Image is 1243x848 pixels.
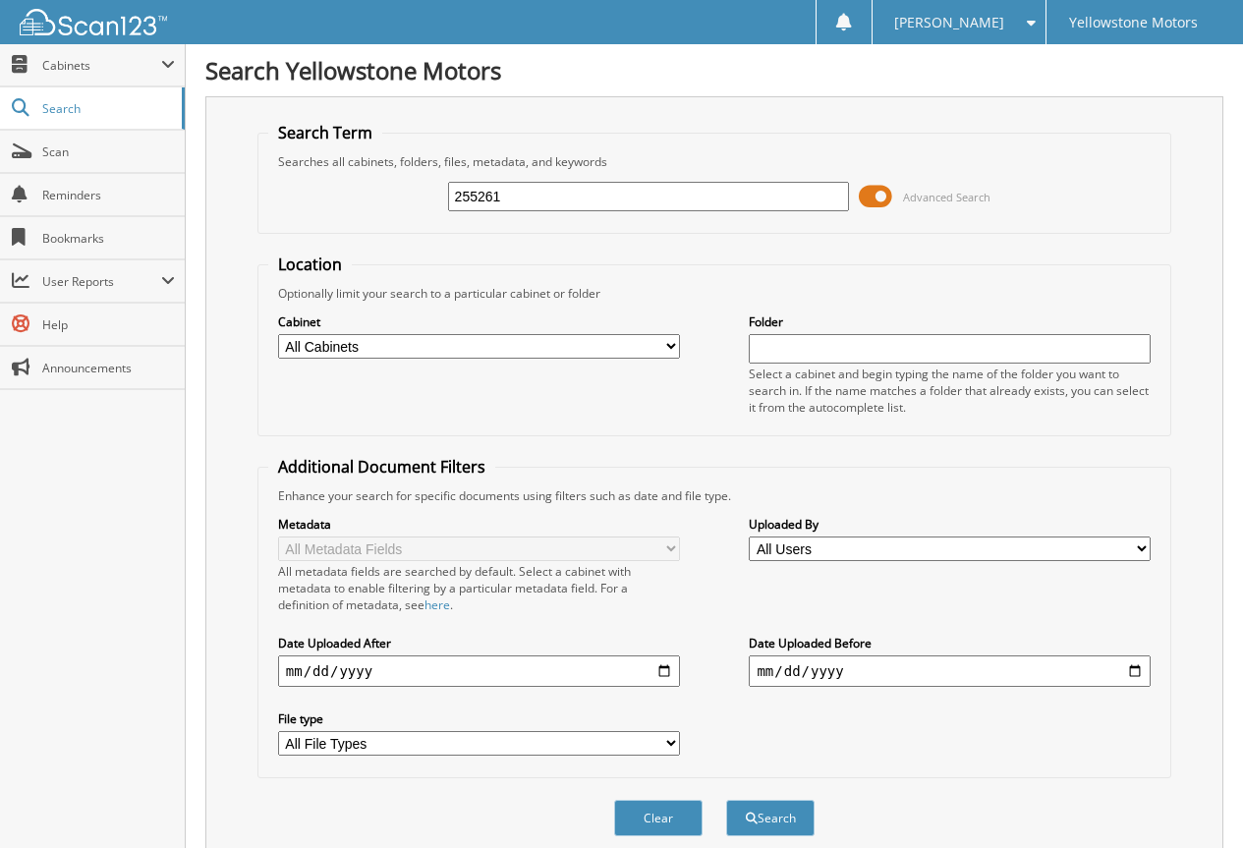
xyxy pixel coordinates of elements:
div: Searches all cabinets, folders, files, metadata, and keywords [268,153,1160,170]
span: [PERSON_NAME] [894,17,1004,28]
div: Enhance your search for specific documents using filters such as date and file type. [268,487,1160,504]
span: Scan [42,143,175,160]
span: Announcements [42,360,175,376]
input: end [749,655,1151,687]
span: Cabinets [42,57,161,74]
label: File type [278,710,680,727]
span: User Reports [42,273,161,290]
div: All metadata fields are searched by default. Select a cabinet with metadata to enable filtering b... [278,563,680,613]
button: Search [726,800,815,836]
label: Metadata [278,516,680,533]
iframe: Chat Widget [1145,754,1243,848]
label: Cabinet [278,313,680,330]
button: Clear [614,800,703,836]
div: Optionally limit your search to a particular cabinet or folder [268,285,1160,302]
legend: Additional Document Filters [268,456,495,478]
input: start [278,655,680,687]
a: here [424,596,450,613]
span: Advanced Search [903,190,990,204]
label: Date Uploaded After [278,635,680,651]
div: Select a cabinet and begin typing the name of the folder you want to search in. If the name match... [749,366,1151,416]
span: Reminders [42,187,175,203]
span: Help [42,316,175,333]
span: Search [42,100,172,117]
legend: Search Term [268,122,382,143]
label: Uploaded By [749,516,1151,533]
legend: Location [268,254,352,275]
label: Folder [749,313,1151,330]
label: Date Uploaded Before [749,635,1151,651]
span: Yellowstone Motors [1069,17,1198,28]
img: scan123-logo-white.svg [20,9,167,35]
h1: Search Yellowstone Motors [205,54,1223,86]
span: Bookmarks [42,230,175,247]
